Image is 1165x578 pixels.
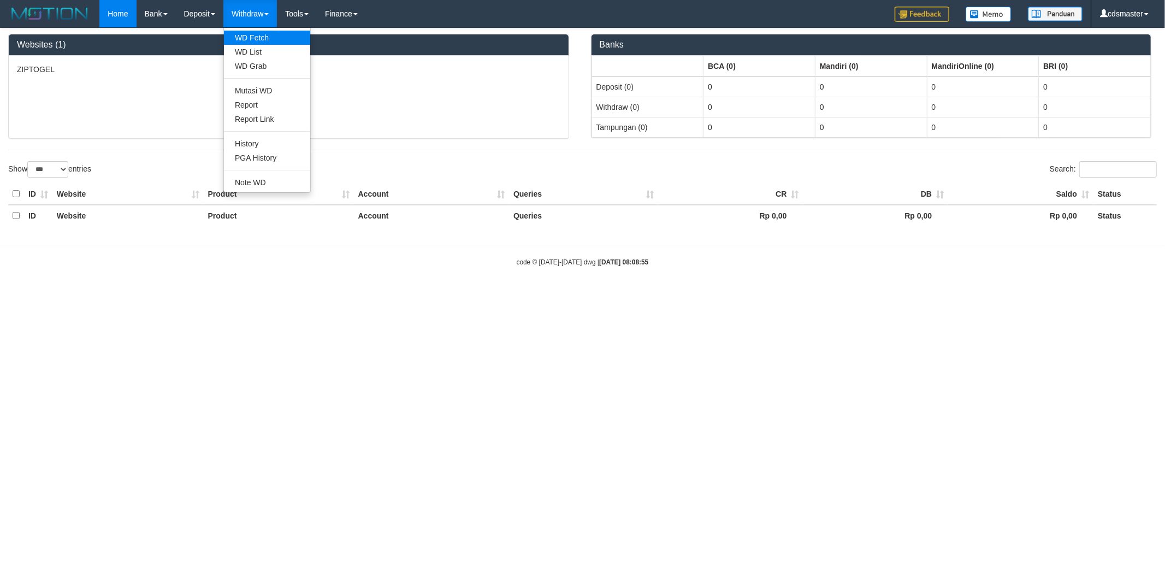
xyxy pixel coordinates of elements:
[354,184,509,205] th: Account
[703,76,815,97] td: 0
[224,98,310,112] a: Report
[658,184,803,205] th: CR
[1039,117,1151,137] td: 0
[1093,184,1157,205] th: Status
[927,76,1039,97] td: 0
[17,40,560,50] h3: Websites (1)
[27,161,68,178] select: Showentries
[1028,7,1083,21] img: panduan.png
[224,59,310,73] a: WD Grab
[895,7,949,22] img: Feedback.jpg
[1039,76,1151,97] td: 0
[1093,205,1157,226] th: Status
[17,64,560,75] p: ZIPTOGEL
[600,40,1143,50] h3: Banks
[599,258,648,266] strong: [DATE] 08:08:55
[815,56,927,76] th: Group: activate to sort column ascending
[703,97,815,117] td: 0
[509,184,658,205] th: Queries
[509,205,658,226] th: Queries
[24,184,52,205] th: ID
[1079,161,1157,178] input: Search:
[927,56,1039,76] th: Group: activate to sort column ascending
[703,117,815,137] td: 0
[1039,97,1151,117] td: 0
[658,205,803,226] th: Rp 0,00
[517,258,649,266] small: code © [DATE]-[DATE] dwg |
[927,117,1039,137] td: 0
[803,205,949,226] th: Rp 0,00
[803,184,949,205] th: DB
[224,137,310,151] a: History
[354,205,509,226] th: Account
[1050,161,1157,178] label: Search:
[224,84,310,98] a: Mutasi WD
[948,184,1093,205] th: Saldo
[592,76,703,97] td: Deposit (0)
[224,31,310,45] a: WD Fetch
[8,5,91,22] img: MOTION_logo.png
[52,184,204,205] th: Website
[966,7,1012,22] img: Button%20Memo.svg
[703,56,815,76] th: Group: activate to sort column ascending
[204,184,354,205] th: Product
[52,205,204,226] th: Website
[24,205,52,226] th: ID
[592,97,703,117] td: Withdraw (0)
[224,151,310,165] a: PGA History
[815,76,927,97] td: 0
[1039,56,1151,76] th: Group: activate to sort column ascending
[592,56,703,76] th: Group: activate to sort column ascending
[815,117,927,137] td: 0
[948,205,1093,226] th: Rp 0,00
[224,112,310,126] a: Report Link
[815,97,927,117] td: 0
[224,175,310,190] a: Note WD
[224,45,310,59] a: WD List
[204,205,354,226] th: Product
[592,117,703,137] td: Tampungan (0)
[8,161,91,178] label: Show entries
[927,97,1039,117] td: 0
